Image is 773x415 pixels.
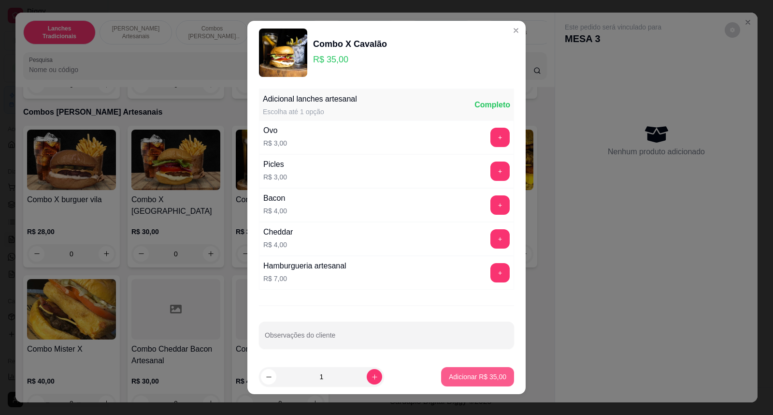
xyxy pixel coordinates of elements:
[263,138,287,148] p: R$ 3,00
[263,240,293,250] p: R$ 4,00
[263,226,293,238] div: Cheddar
[441,367,514,386] button: Adicionar R$ 35,00
[263,274,346,283] p: R$ 7,00
[490,263,510,282] button: add
[263,159,287,170] div: Picles
[449,372,506,382] p: Adicionar R$ 35,00
[263,107,357,117] div: Escolha até 1 opção
[490,195,510,215] button: add
[259,29,307,77] img: product-image
[474,99,510,111] div: Completo
[490,162,510,181] button: add
[263,260,346,272] div: Hamburgueria artesanal
[263,193,287,204] div: Bacon
[263,172,287,182] p: R$ 3,00
[263,125,287,136] div: Ovo
[265,334,508,344] input: Observações do cliente
[367,369,382,385] button: increase-product-quantity
[313,53,387,66] p: R$ 35,00
[263,206,287,216] p: R$ 4,00
[508,23,524,38] button: Close
[490,229,510,249] button: add
[313,37,387,51] div: Combo X Cavalão
[261,369,276,385] button: decrease-product-quantity
[490,128,510,147] button: add
[263,93,357,105] div: Adicional lanches artesanal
